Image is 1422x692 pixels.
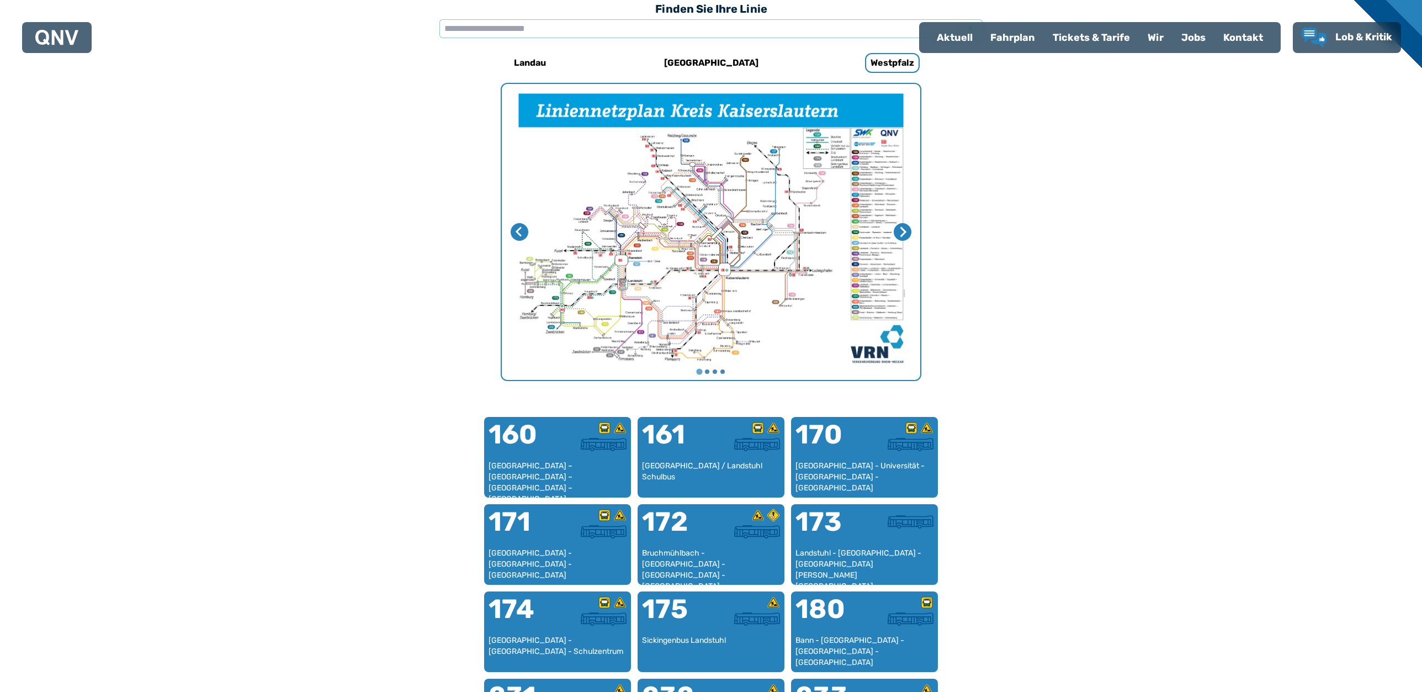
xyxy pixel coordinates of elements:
[795,548,933,580] div: Landstuhl - [GEOGRAPHIC_DATA] - [GEOGRAPHIC_DATA][PERSON_NAME][GEOGRAPHIC_DATA]
[581,612,627,626] img: Überlandbus
[489,596,558,636] div: 174
[502,84,920,380] div: My Favorite Images
[502,84,920,380] li: 1 von 4
[795,509,864,548] div: 173
[1172,23,1214,52] a: Jobs
[734,612,780,626] img: Überlandbus
[642,548,780,580] div: Bruchmühlbach - [GEOGRAPHIC_DATA] - [GEOGRAPHIC_DATA] - [GEOGRAPHIC_DATA] - [GEOGRAPHIC_DATA]
[489,509,558,548] div: 171
[795,635,933,668] div: Bann - [GEOGRAPHIC_DATA] - [GEOGRAPHIC_DATA] - [GEOGRAPHIC_DATA]
[489,548,627,580] div: [GEOGRAPHIC_DATA] - [GEOGRAPHIC_DATA] - [GEOGRAPHIC_DATA]
[795,596,864,636] div: 180
[1139,23,1172,52] a: Wir
[981,23,1044,52] a: Fahrplan
[642,421,711,461] div: 161
[642,509,711,548] div: 172
[734,438,780,451] img: Überlandbus
[457,50,603,76] a: Landau
[888,515,933,529] img: Überlandbus
[510,54,550,72] h6: Landau
[642,596,711,636] div: 175
[489,635,627,668] div: [GEOGRAPHIC_DATA] - [GEOGRAPHIC_DATA] - Schulzentrum
[1335,31,1392,43] span: Lob & Kritik
[489,421,558,461] div: 160
[720,369,725,374] button: Gehe zu Seite 4
[35,30,78,45] img: QNV Logo
[581,438,627,451] img: Überlandbus
[581,525,627,538] img: Überlandbus
[696,369,702,375] button: Gehe zu Seite 1
[1044,23,1139,52] a: Tickets & Tarife
[894,223,911,241] button: Nächste Seite
[1214,23,1272,52] a: Kontakt
[642,461,780,493] div: [GEOGRAPHIC_DATA] / Landstuhl Schulbus
[705,369,709,374] button: Gehe zu Seite 2
[502,368,920,376] ul: Wählen Sie eine Seite zum Anzeigen
[511,223,528,241] button: Letzte Seite
[713,369,717,374] button: Gehe zu Seite 3
[489,461,627,493] div: [GEOGRAPHIC_DATA] – [GEOGRAPHIC_DATA] – [GEOGRAPHIC_DATA] – [GEOGRAPHIC_DATA] – [GEOGRAPHIC_DATA]...
[638,50,784,76] a: [GEOGRAPHIC_DATA]
[734,525,780,538] img: Überlandbus
[795,421,864,461] div: 170
[642,635,780,668] div: Sickingenbus Landstuhl
[888,438,933,451] img: Überlandbus
[1302,28,1392,47] a: Lob & Kritik
[888,612,933,626] img: Überlandbus
[660,54,763,72] h6: [GEOGRAPHIC_DATA]
[502,84,920,380] img: Netzpläne Westpfalz Seite 1 von 4
[795,461,933,493] div: [GEOGRAPHIC_DATA] - Universität - [GEOGRAPHIC_DATA] - [GEOGRAPHIC_DATA]
[35,27,78,49] a: QNV Logo
[819,50,965,76] a: Westpfalz
[865,53,920,73] h6: Westpfalz
[928,23,981,52] a: Aktuell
